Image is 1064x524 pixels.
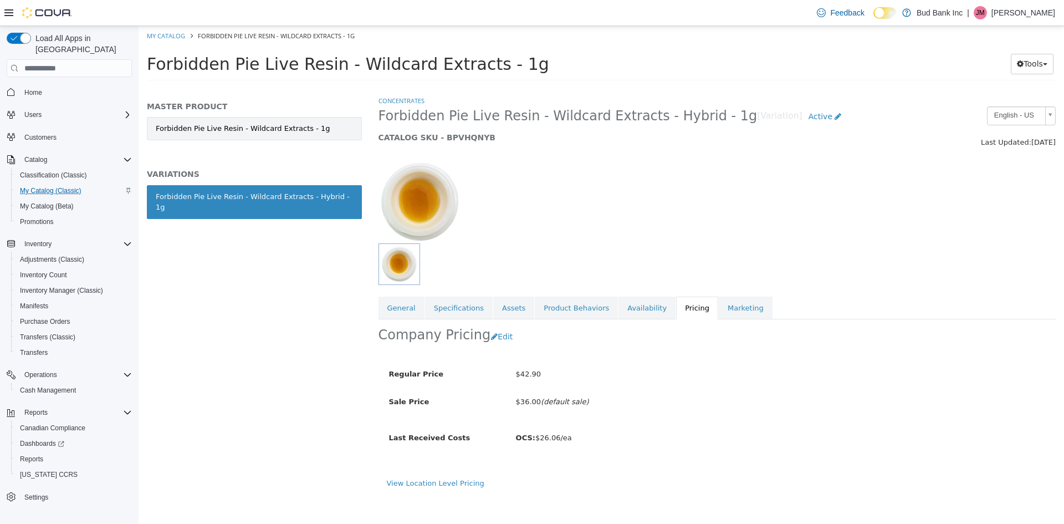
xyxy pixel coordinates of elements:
[20,85,132,99] span: Home
[24,155,47,164] span: Catalog
[849,81,902,98] span: English - US
[16,184,132,197] span: My Catalog (Classic)
[20,171,87,180] span: Classification (Classic)
[8,28,411,48] span: Forbidden Pie Live Resin - Wildcard Extracts - 1g
[402,372,450,380] em: (default sale)
[20,131,61,144] a: Customers
[16,299,132,313] span: Manifests
[8,143,223,153] h5: VARIATIONS
[20,333,75,342] span: Transfers (Classic)
[20,317,70,326] span: Purchase Orders
[872,28,915,48] button: Tools
[20,368,62,381] button: Operations
[11,451,136,467] button: Reports
[20,490,132,504] span: Settings
[20,386,76,395] span: Cash Management
[917,6,963,19] p: Bud Bank Inc
[377,408,397,416] b: OCS:
[11,214,136,230] button: Promotions
[250,408,332,416] span: Last Received Costs
[16,315,75,328] a: Purchase Orders
[11,420,136,436] button: Canadian Compliance
[670,86,694,95] span: Active
[16,268,132,282] span: Inventory Count
[538,271,580,294] a: Pricing
[377,408,433,416] span: $26.06/ea
[16,384,80,397] a: Cash Management
[11,467,136,482] button: [US_STATE] CCRS
[24,493,48,502] span: Settings
[20,271,67,279] span: Inventory Count
[974,6,987,19] div: Jade Marlatt
[11,329,136,345] button: Transfers (Classic)
[16,452,132,466] span: Reports
[8,6,47,14] a: My Catalog
[893,112,917,120] span: [DATE]
[842,112,893,120] span: Last Updated:
[20,406,132,419] span: Reports
[11,436,136,451] a: Dashboards
[16,268,71,282] a: Inventory Count
[20,406,52,419] button: Reports
[287,271,354,294] a: Specifications
[377,372,451,380] span: $36.00
[2,129,136,145] button: Customers
[17,165,214,187] div: Forbidden Pie Live Resin - Wildcard Extracts - Hybrid - 1g
[16,215,132,228] span: Promotions
[22,7,72,18] img: Cova
[2,107,136,123] button: Users
[11,199,136,214] button: My Catalog (Beta)
[20,424,85,433] span: Canadian Compliance
[20,108,46,121] button: Users
[250,344,305,352] span: Regular Price
[16,200,132,213] span: My Catalog (Beta)
[20,470,78,479] span: [US_STATE] CCRS
[8,91,223,114] a: Forbidden Pie Live Resin - Wildcard Extracts - 1g
[11,183,136,199] button: My Catalog (Classic)
[16,169,91,182] a: Classification (Classic)
[830,7,864,18] span: Feedback
[618,86,663,95] small: [Variation]
[240,134,323,217] img: 150
[580,271,634,294] a: Marketing
[355,271,396,294] a: Assets
[20,153,132,166] span: Catalog
[20,455,43,464] span: Reports
[16,437,69,450] a: Dashboards
[16,468,132,481] span: Washington CCRS
[16,169,132,182] span: Classification (Classic)
[11,252,136,267] button: Adjustments (Classic)
[812,2,868,24] a: Feedback
[24,88,42,97] span: Home
[240,82,619,99] span: Forbidden Pie Live Resin - Wildcard Extracts - Hybrid - 1g
[16,346,132,359] span: Transfers
[16,330,80,344] a: Transfers (Classic)
[2,405,136,420] button: Reports
[20,237,132,251] span: Inventory
[240,70,286,79] a: Concentrates
[59,6,216,14] span: Forbidden Pie Live Resin - Wildcard Extracts - 1g
[20,86,47,99] a: Home
[16,253,89,266] a: Adjustments (Classic)
[16,184,86,197] a: My Catalog (Classic)
[20,368,132,381] span: Operations
[24,133,57,142] span: Customers
[20,286,103,295] span: Inventory Manager (Classic)
[20,217,54,226] span: Promotions
[2,152,136,167] button: Catalog
[976,6,985,19] span: JM
[16,421,132,435] span: Canadian Compliance
[11,314,136,329] button: Purchase Orders
[16,315,132,328] span: Purchase Orders
[480,271,537,294] a: Availability
[16,284,132,297] span: Inventory Manager (Classic)
[16,384,132,397] span: Cash Management
[2,367,136,383] button: Operations
[16,437,132,450] span: Dashboards
[240,106,744,116] h5: CATALOG SKU - BPVHQNYB
[250,372,291,380] span: Sale Price
[2,84,136,100] button: Home
[11,383,136,398] button: Cash Management
[396,271,479,294] a: Product Behaviors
